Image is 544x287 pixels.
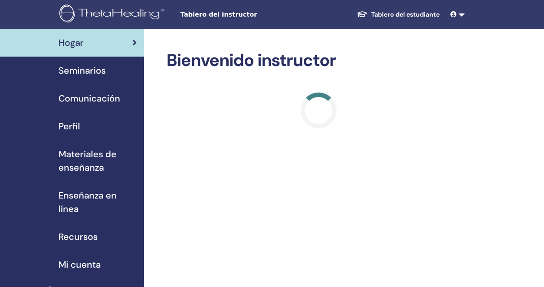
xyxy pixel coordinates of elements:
[180,10,315,19] span: Tablero del instructor
[59,4,167,25] img: logo.png
[350,6,447,23] a: Tablero del estudiante
[58,92,120,105] span: Comunicación
[357,10,368,18] img: graduation-cap-white.svg
[58,230,98,243] span: Recursos
[58,119,80,133] span: Perfil
[58,189,137,216] span: Enseñanza en línea
[166,50,471,71] h2: Bienvenido instructor
[58,258,101,271] span: Mi cuenta
[58,36,84,49] span: Hogar
[58,147,137,174] span: Materiales de enseñanza
[58,64,106,77] span: Seminarios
